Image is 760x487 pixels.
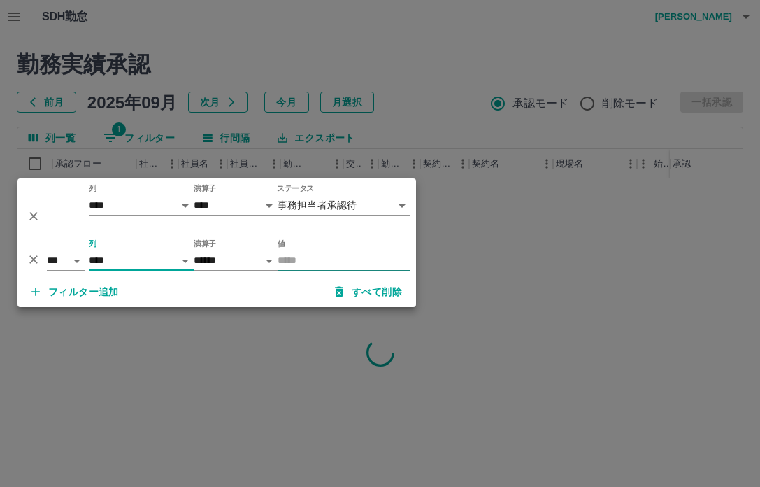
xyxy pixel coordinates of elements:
button: 削除 [23,249,44,270]
label: 演算子 [194,183,216,194]
label: 値 [278,239,285,249]
div: 事務担当者承認待 [278,195,410,216]
label: 演算子 [194,239,216,249]
button: 削除 [23,206,44,227]
label: ステータス [277,183,314,194]
select: 論理演算子 [47,250,85,271]
button: すべて削除 [324,279,413,304]
label: 列 [89,183,96,194]
label: 列 [89,239,96,249]
button: フィルター追加 [20,279,130,304]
